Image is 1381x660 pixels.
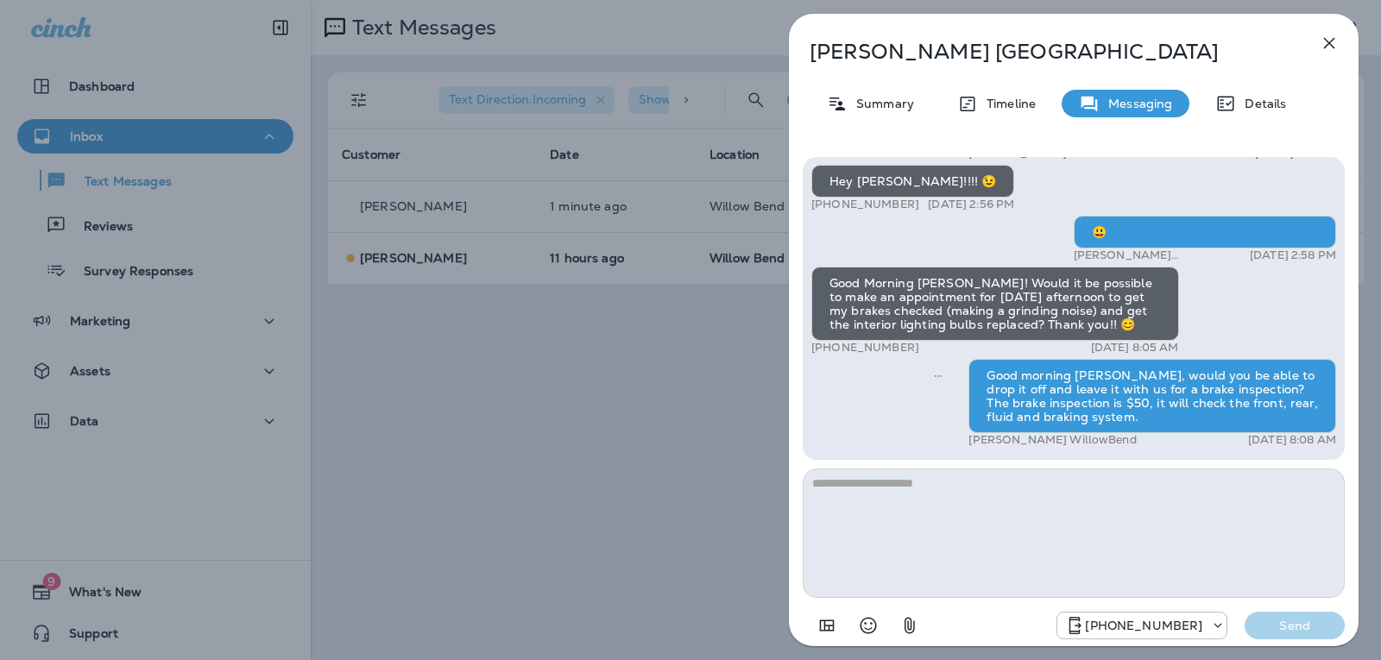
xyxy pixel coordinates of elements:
[1085,619,1202,632] p: [PHONE_NUMBER]
[978,97,1036,110] p: Timeline
[811,198,919,211] p: [PHONE_NUMBER]
[810,608,844,643] button: Add in a premade template
[934,367,943,382] span: Sent
[851,608,886,643] button: Select an emoji
[811,267,1179,341] div: Good Morning [PERSON_NAME]! Would it be possible to make an appointment for [DATE] afternoon to g...
[1250,248,1336,262] p: [DATE] 2:58 PM
[1074,216,1336,248] div: 😃
[1236,97,1286,110] p: Details
[1057,615,1227,636] div: +1 (813) 497-4455
[968,433,1136,447] p: [PERSON_NAME] WillowBend
[1074,248,1232,262] p: [PERSON_NAME] WillowBend
[1100,97,1172,110] p: Messaging
[968,359,1336,433] div: Good morning [PERSON_NAME], would you be able to drop it off and leave it with us for a brake ins...
[1091,341,1179,355] p: [DATE] 8:05 AM
[848,97,914,110] p: Summary
[811,341,919,355] p: [PHONE_NUMBER]
[928,198,1014,211] p: [DATE] 2:56 PM
[811,165,1014,198] div: Hey [PERSON_NAME]!!!! 😉
[810,40,1281,64] p: [PERSON_NAME] [GEOGRAPHIC_DATA]
[1248,433,1336,447] p: [DATE] 8:08 AM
